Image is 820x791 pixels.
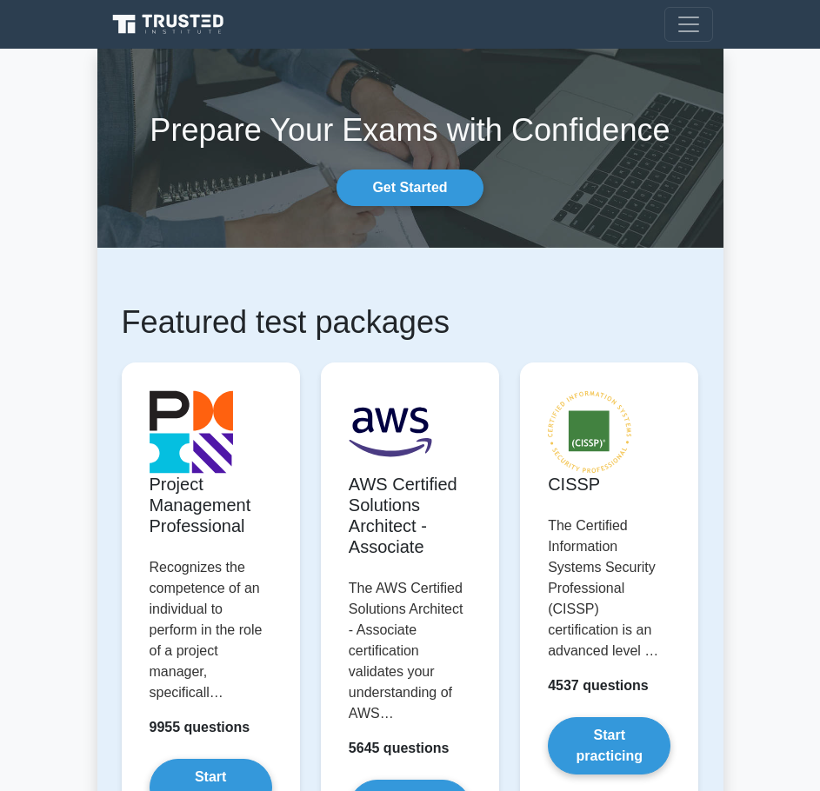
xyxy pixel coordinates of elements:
[664,7,713,42] button: Toggle navigation
[122,303,699,341] h1: Featured test packages
[337,169,483,206] a: Get Started
[548,717,670,774] a: Start practicing
[97,111,723,149] h1: Prepare Your Exams with Confidence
